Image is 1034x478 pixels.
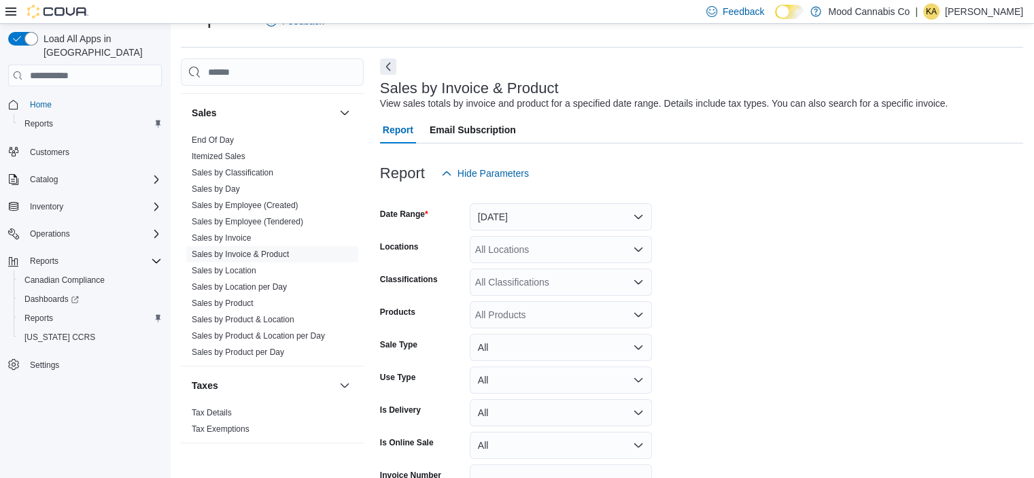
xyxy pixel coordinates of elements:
[470,203,652,231] button: [DATE]
[192,266,256,275] a: Sales by Location
[915,3,918,20] p: |
[19,310,58,326] a: Reports
[436,160,534,187] button: Hide Parameters
[24,356,162,373] span: Settings
[181,405,364,443] div: Taxes
[14,309,167,328] button: Reports
[380,80,559,97] h3: Sales by Invoice & Product
[633,277,644,288] button: Open list of options
[945,3,1023,20] p: [PERSON_NAME]
[24,253,162,269] span: Reports
[192,106,217,120] h3: Sales
[192,298,254,308] a: Sales by Product
[380,437,434,448] label: Is Online Sale
[19,291,162,307] span: Dashboards
[24,118,53,129] span: Reports
[19,310,162,326] span: Reports
[337,377,353,394] button: Taxes
[380,405,421,415] label: Is Delivery
[19,116,162,132] span: Reports
[24,143,162,160] span: Customers
[380,274,438,285] label: Classifications
[14,114,167,133] button: Reports
[30,201,63,212] span: Inventory
[192,233,251,243] span: Sales by Invoice
[24,313,53,324] span: Reports
[192,379,218,392] h3: Taxes
[24,226,162,242] span: Operations
[192,217,303,226] a: Sales by Employee (Tendered)
[380,307,415,318] label: Products
[192,298,254,309] span: Sales by Product
[192,407,232,418] span: Tax Details
[192,250,289,259] a: Sales by Invoice & Product
[24,294,79,305] span: Dashboards
[775,19,776,20] span: Dark Mode
[192,314,294,325] span: Sales by Product & Location
[30,147,69,158] span: Customers
[14,271,167,290] button: Canadian Compliance
[24,144,75,160] a: Customers
[3,95,167,114] button: Home
[192,408,232,417] a: Tax Details
[24,171,162,188] span: Catalog
[30,174,58,185] span: Catalog
[19,329,101,345] a: [US_STATE] CCRS
[3,170,167,189] button: Catalog
[192,135,234,145] a: End Of Day
[192,168,273,177] a: Sales by Classification
[633,309,644,320] button: Open list of options
[24,357,65,373] a: Settings
[192,216,303,227] span: Sales by Employee (Tendered)
[380,209,428,220] label: Date Range
[828,3,910,20] p: Mood Cannabis Co
[19,272,110,288] a: Canadian Compliance
[380,339,417,350] label: Sale Type
[3,224,167,243] button: Operations
[14,328,167,347] button: [US_STATE] CCRS
[24,199,69,215] button: Inventory
[19,329,162,345] span: Washington CCRS
[470,399,652,426] button: All
[192,152,245,161] a: Itemized Sales
[38,32,162,59] span: Load All Apps in [GEOGRAPHIC_DATA]
[192,200,298,211] span: Sales by Employee (Created)
[30,228,70,239] span: Operations
[3,355,167,375] button: Settings
[8,89,162,410] nav: Complex example
[27,5,88,18] img: Cova
[470,334,652,361] button: All
[3,141,167,161] button: Customers
[470,432,652,459] button: All
[192,106,334,120] button: Sales
[19,272,162,288] span: Canadian Compliance
[380,97,948,111] div: View sales totals by invoice and product for a specified date range. Details include tax types. Y...
[19,291,84,307] a: Dashboards
[723,5,764,18] span: Feedback
[192,281,287,292] span: Sales by Location per Day
[24,96,162,113] span: Home
[192,347,284,357] a: Sales by Product per Day
[380,165,425,182] h3: Report
[30,99,52,110] span: Home
[24,199,162,215] span: Inventory
[430,116,516,143] span: Email Subscription
[24,97,57,113] a: Home
[380,58,396,75] button: Next
[458,167,529,180] span: Hide Parameters
[380,372,415,383] label: Use Type
[192,347,284,358] span: Sales by Product per Day
[192,151,245,162] span: Itemized Sales
[775,5,804,19] input: Dark Mode
[192,424,249,434] a: Tax Exemptions
[24,275,105,286] span: Canadian Compliance
[181,132,364,366] div: Sales
[192,249,289,260] span: Sales by Invoice & Product
[192,330,325,341] span: Sales by Product & Location per Day
[24,171,63,188] button: Catalog
[24,226,75,242] button: Operations
[192,184,240,194] span: Sales by Day
[337,105,353,121] button: Sales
